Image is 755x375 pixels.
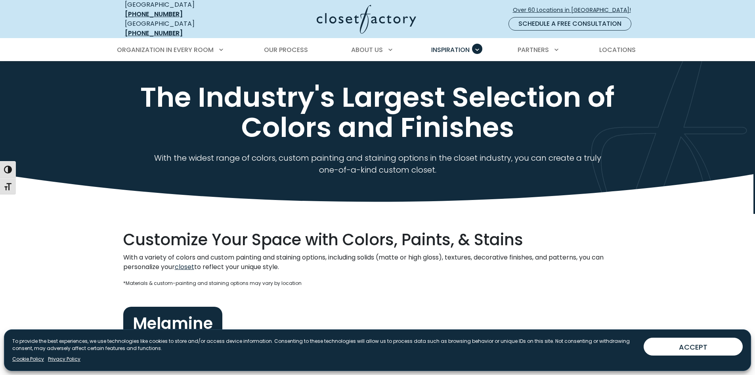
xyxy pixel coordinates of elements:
[264,45,308,54] span: Our Process
[518,45,549,54] span: Partners
[111,39,644,61] nav: Primary Menu
[123,253,632,272] p: With a variety of colors and custom painting and staining options, including solids (matte or hig...
[123,280,302,287] span: *Materials & custom-painting and staining options may vary by location
[599,45,636,54] span: Locations
[12,356,44,363] a: Cookie Policy
[123,230,632,250] h5: Customize Your Space with Colors, Paints, & Stains
[48,356,80,363] a: Privacy Policy
[125,19,240,38] div: [GEOGRAPHIC_DATA]
[513,6,637,14] span: Over 60 Locations in [GEOGRAPHIC_DATA]!
[175,262,194,271] a: closet
[125,29,183,38] a: [PHONE_NUMBER]
[117,45,214,54] span: Organization in Every Room
[125,10,183,19] a: [PHONE_NUMBER]
[123,307,222,340] h3: Melamine
[123,82,632,142] h1: The Industry's Largest Selection of Colors and Finishes
[512,3,638,17] a: Over 60 Locations in [GEOGRAPHIC_DATA]!
[317,5,416,34] img: Closet Factory Logo
[12,338,637,352] p: To provide the best experiences, we use technologies like cookies to store and/or access device i...
[154,152,601,175] span: With the widest range of colors, custom painting and staining options in the closet industry, you...
[431,45,470,54] span: Inspiration
[644,338,743,356] button: ACCEPT
[508,17,631,31] a: Schedule a Free Consultation
[351,45,383,54] span: About Us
